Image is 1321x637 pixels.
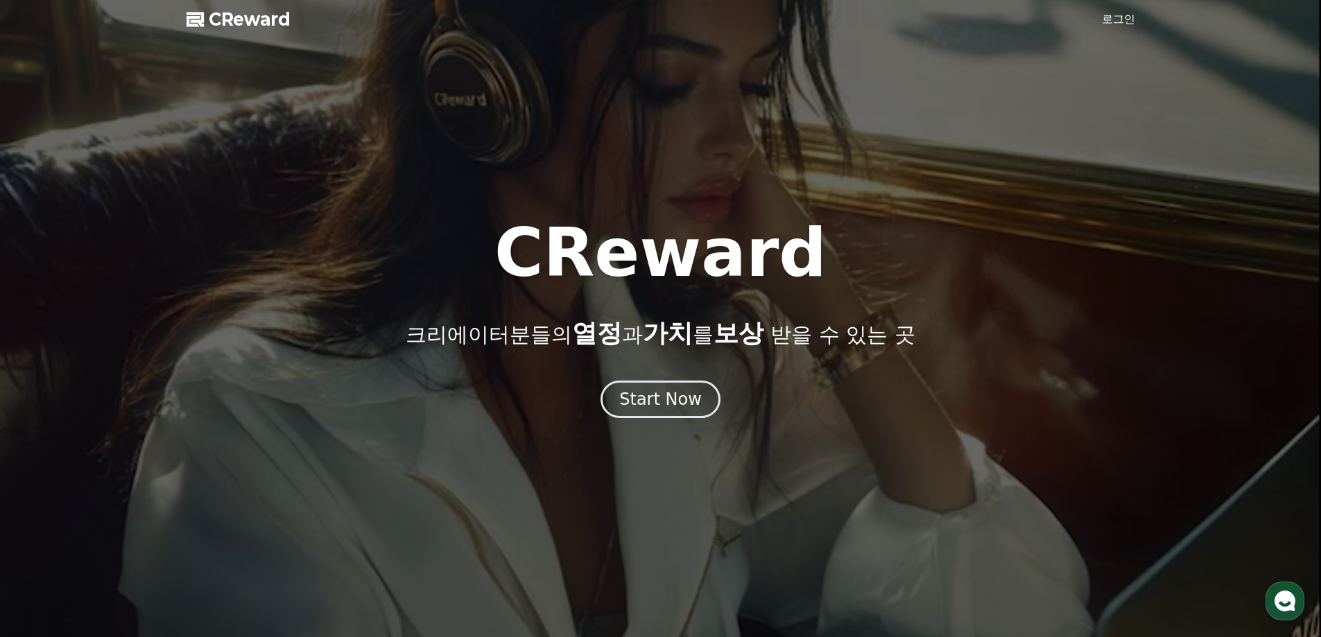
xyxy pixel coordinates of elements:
[601,381,720,418] button: Start Now
[601,394,720,408] a: Start Now
[494,220,827,286] h1: CReward
[406,320,915,347] p: 크리에이터분들의 과 를 받을 수 있는 곳
[209,8,291,30] span: CReward
[572,319,622,347] span: 열정
[714,319,763,347] span: 보상
[619,388,702,410] div: Start Now
[187,8,291,30] a: CReward
[643,319,693,347] span: 가치
[1102,11,1135,28] a: 로그인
